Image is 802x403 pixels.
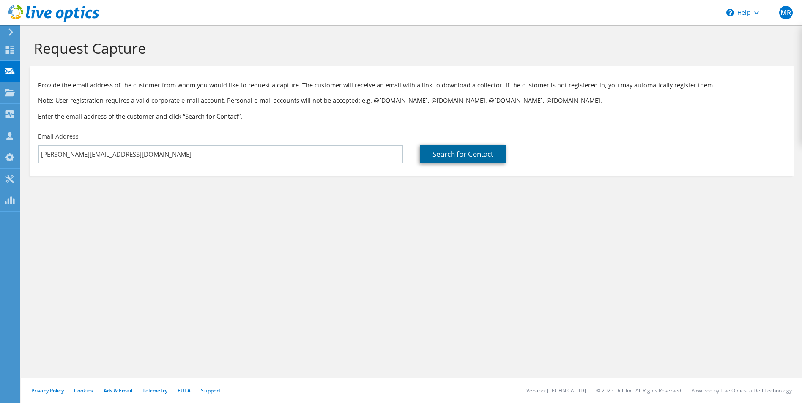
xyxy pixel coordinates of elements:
[178,387,191,394] a: EULA
[104,387,132,394] a: Ads & Email
[691,387,792,394] li: Powered by Live Optics, a Dell Technology
[38,112,785,121] h3: Enter the email address of the customer and click “Search for Contact”.
[31,387,64,394] a: Privacy Policy
[142,387,167,394] a: Telemetry
[34,39,785,57] h1: Request Capture
[596,387,681,394] li: © 2025 Dell Inc. All Rights Reserved
[38,96,785,105] p: Note: User registration requires a valid corporate e-mail account. Personal e-mail accounts will ...
[779,6,793,19] span: MR
[74,387,93,394] a: Cookies
[38,132,79,141] label: Email Address
[38,81,785,90] p: Provide the email address of the customer from whom you would like to request a capture. The cust...
[526,387,586,394] li: Version: [TECHNICAL_ID]
[726,9,734,16] svg: \n
[201,387,221,394] a: Support
[420,145,506,163] a: Search for Contact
